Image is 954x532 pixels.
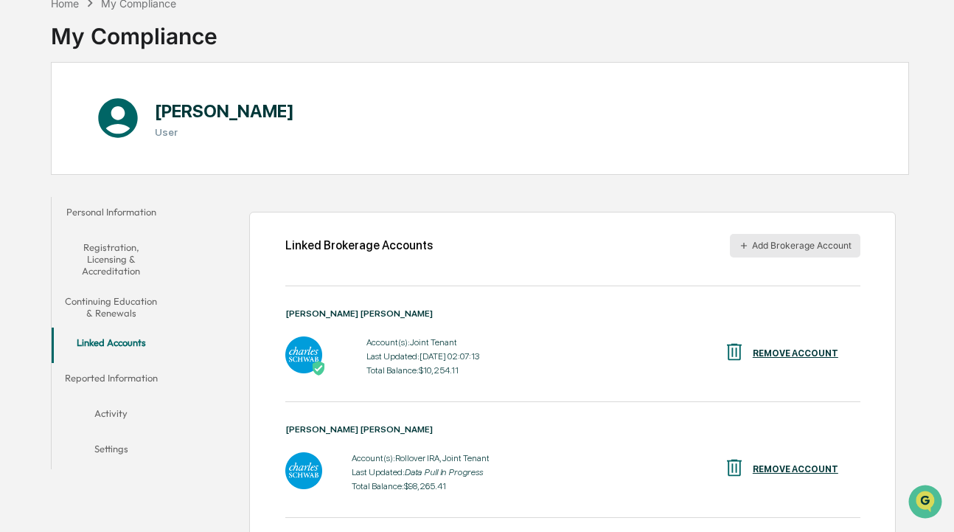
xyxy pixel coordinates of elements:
[352,453,490,463] div: Account(s): Rollover IRA, Joint Tenant
[52,434,171,469] button: Settings
[285,424,860,435] div: [PERSON_NAME] [PERSON_NAME]
[366,337,479,348] div: Account(s): Joint Tenant
[753,464,838,474] div: REMOVE ACCOUNT
[285,452,322,489] img: Charles Schwab - Data Pull In Progress
[51,11,217,49] div: My Compliance
[730,234,860,258] button: Add Brokerage Account
[52,328,171,363] button: Linked Accounts
[147,250,178,261] span: Pylon
[285,336,322,373] img: Charles Schwab - Active
[723,341,745,363] img: REMOVE ACCOUNT
[52,398,171,434] button: Activity
[352,481,490,491] div: Total Balance: $98,265.41
[52,197,171,469] div: secondary tabs example
[50,128,187,139] div: We're available if you need us!
[52,197,171,232] button: Personal Information
[50,113,242,128] div: Start new chat
[352,467,490,477] div: Last Updated:
[52,363,171,398] button: Reported Information
[9,180,101,207] a: 🖐️Preclearance
[366,365,479,376] div: Total Balance: $10,254.11
[15,113,41,139] img: 1746055101610-c473b297-6a78-478c-a979-82029cc54cd1
[15,187,27,199] div: 🖐️
[52,286,171,328] button: Continuing Education & Renewals
[15,215,27,227] div: 🔎
[405,467,483,477] i: Data Pull In Progress
[753,348,838,359] div: REMOVE ACCOUNT
[122,186,183,201] span: Attestations
[29,186,95,201] span: Preclearance
[311,361,326,376] img: Active
[366,351,479,362] div: Last Updated: [DATE] 02:07:13
[155,100,294,122] h1: [PERSON_NAME]
[104,249,178,261] a: Powered byPylon
[155,126,294,138] h3: User
[101,180,189,207] a: 🗄️Attestations
[52,232,171,286] button: Registration, Licensing & Accreditation
[907,483,947,523] iframe: Open customer support
[723,457,745,479] img: REMOVE ACCOUNT
[38,67,243,83] input: Clear
[15,31,268,55] p: How can we help?
[9,208,99,235] a: 🔎Data Lookup
[251,117,268,135] button: Start new chat
[285,308,860,319] div: [PERSON_NAME] [PERSON_NAME]
[29,214,93,229] span: Data Lookup
[107,187,119,199] div: 🗄️
[285,238,433,252] div: Linked Brokerage Accounts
